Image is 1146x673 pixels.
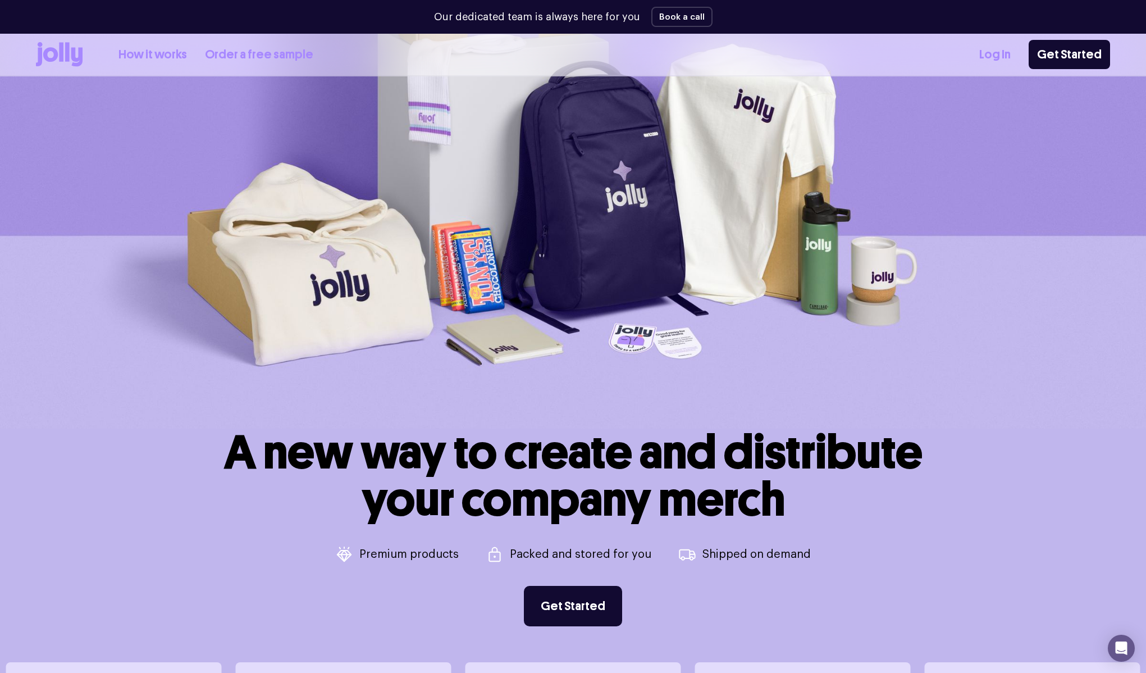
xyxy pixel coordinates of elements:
[434,10,640,25] p: Our dedicated team is always here for you
[118,46,187,64] a: How it works
[702,549,811,560] p: Shipped on demand
[1108,635,1135,662] div: Open Intercom Messenger
[524,586,622,626] a: Get Started
[359,549,459,560] p: Premium products
[510,549,651,560] p: Packed and stored for you
[651,7,713,27] button: Book a call
[979,46,1011,64] a: Log In
[224,429,923,523] h1: A new way to create and distribute your company merch
[1029,40,1110,69] a: Get Started
[205,46,313,64] a: Order a free sample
